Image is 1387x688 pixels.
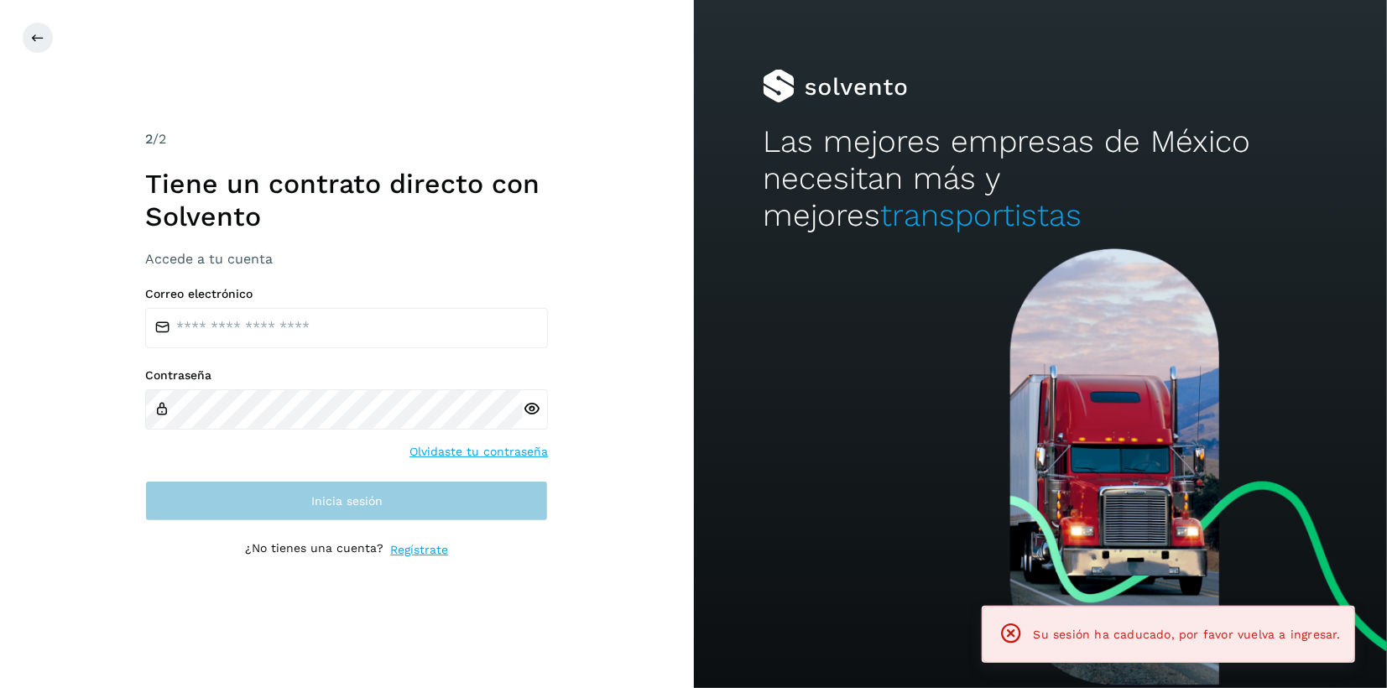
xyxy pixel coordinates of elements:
a: Regístrate [390,541,448,559]
button: Inicia sesión [145,481,548,521]
h3: Accede a tu cuenta [145,251,548,267]
p: ¿No tienes una cuenta? [245,541,383,559]
label: Correo electrónico [145,287,548,301]
h1: Tiene un contrato directo con Solvento [145,168,548,232]
span: 2 [145,131,153,147]
span: Inicia sesión [311,495,383,507]
span: Su sesión ha caducado, por favor vuelva a ingresar. [1034,628,1341,641]
h2: Las mejores empresas de México necesitan más y mejores [763,123,1317,235]
label: Contraseña [145,368,548,383]
span: transportistas [880,197,1082,233]
a: Olvidaste tu contraseña [409,443,548,461]
div: /2 [145,129,548,149]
